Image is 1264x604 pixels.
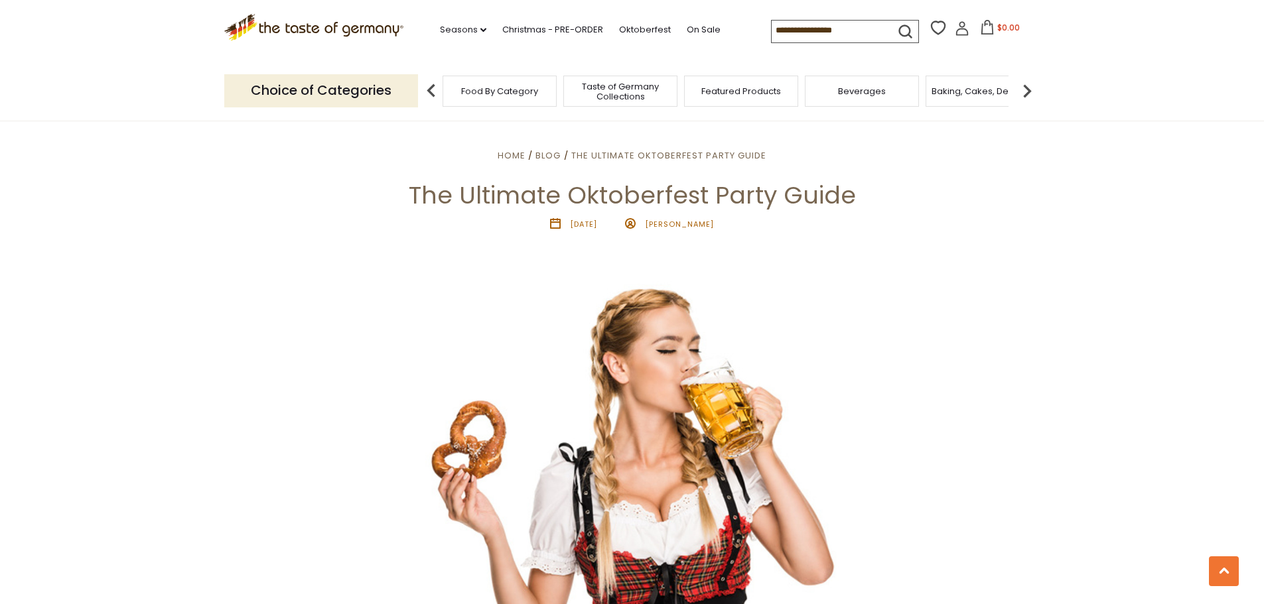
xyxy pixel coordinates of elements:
a: Food By Category [461,86,538,96]
a: Featured Products [701,86,781,96]
a: Blog [535,149,561,162]
a: Seasons [440,23,486,37]
img: previous arrow [418,78,445,104]
a: Baking, Cakes, Desserts [932,86,1034,96]
time: [DATE] [570,219,597,229]
span: [PERSON_NAME] [645,219,714,229]
h1: The Ultimate Oktoberfest Party Guide [41,180,1223,210]
a: Home [498,149,526,162]
span: $0.00 [997,22,1020,33]
a: The Ultimate Oktoberfest Party Guide [571,149,766,162]
a: Christmas - PRE-ORDER [502,23,603,37]
p: Choice of Categories [224,74,418,107]
a: On Sale [687,23,721,37]
button: $0.00 [972,20,1028,40]
a: Beverages [838,86,886,96]
a: Taste of Germany Collections [567,82,673,101]
a: Oktoberfest [619,23,671,37]
img: next arrow [1014,78,1040,104]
